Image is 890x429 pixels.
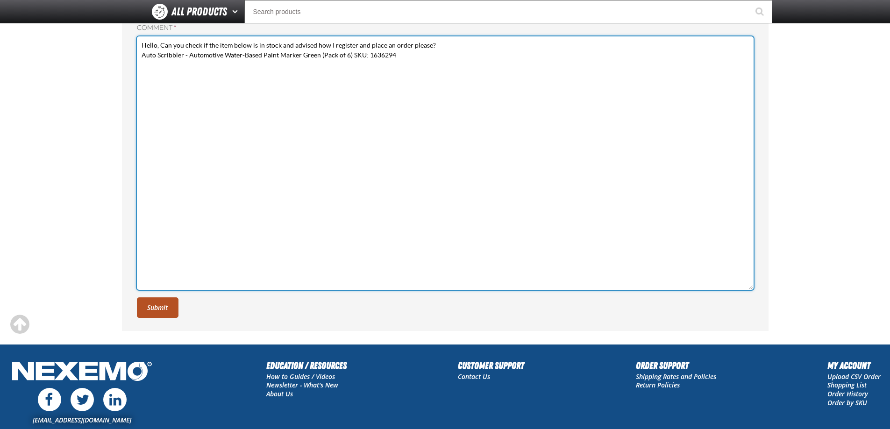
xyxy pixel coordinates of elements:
[636,359,716,373] h2: Order Support
[137,297,178,318] button: Submit
[827,380,867,389] a: Shopping List
[458,359,524,373] h2: Customer Support
[636,380,680,389] a: Return Policies
[9,314,30,335] div: Scroll to the top
[636,372,716,381] a: Shipping Rates and Policies
[827,372,881,381] a: Upload CSV Order
[827,389,868,398] a: Order History
[827,359,881,373] h2: My Account
[266,359,347,373] h2: Education / Resources
[266,372,335,381] a: How to Guides / Videos
[9,359,155,386] img: Nexemo Logo
[137,24,754,33] label: Comment
[827,398,867,407] a: Order by SKU
[171,3,227,20] span: All Products
[458,372,490,381] a: Contact Us
[266,380,338,389] a: Newsletter - What's New
[33,415,131,424] a: [EMAIL_ADDRESS][DOMAIN_NAME]
[266,389,293,398] a: About Us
